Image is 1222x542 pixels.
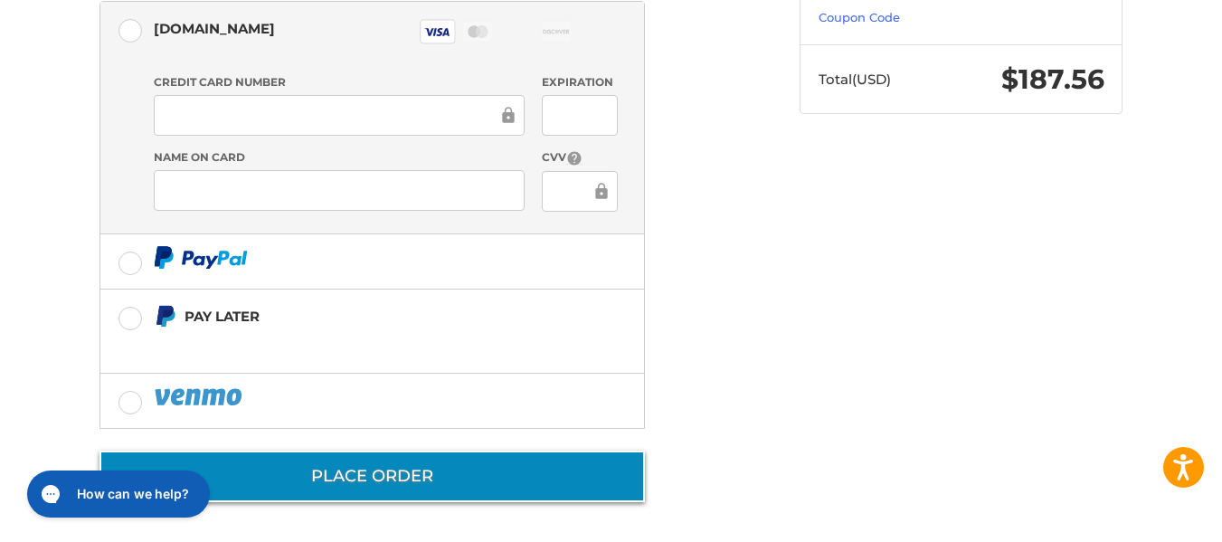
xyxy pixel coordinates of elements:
[154,74,525,90] label: Credit Card Number
[819,10,900,24] a: Coupon Code
[154,14,275,43] div: [DOMAIN_NAME]
[542,74,617,90] label: Expiration
[154,149,525,166] label: Name on Card
[154,246,248,269] img: PayPal icon
[542,149,617,166] label: CVV
[154,335,532,351] iframe: PayPal Message 1
[185,301,531,331] div: Pay Later
[1073,493,1222,542] iframe: Google Customer Reviews
[18,464,215,524] iframe: Gorgias live chat messenger
[154,385,246,408] img: PayPal icon
[819,71,891,88] span: Total (USD)
[1001,62,1104,96] span: $187.56
[99,451,645,502] button: Place Order
[154,305,176,328] img: Pay Later icon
